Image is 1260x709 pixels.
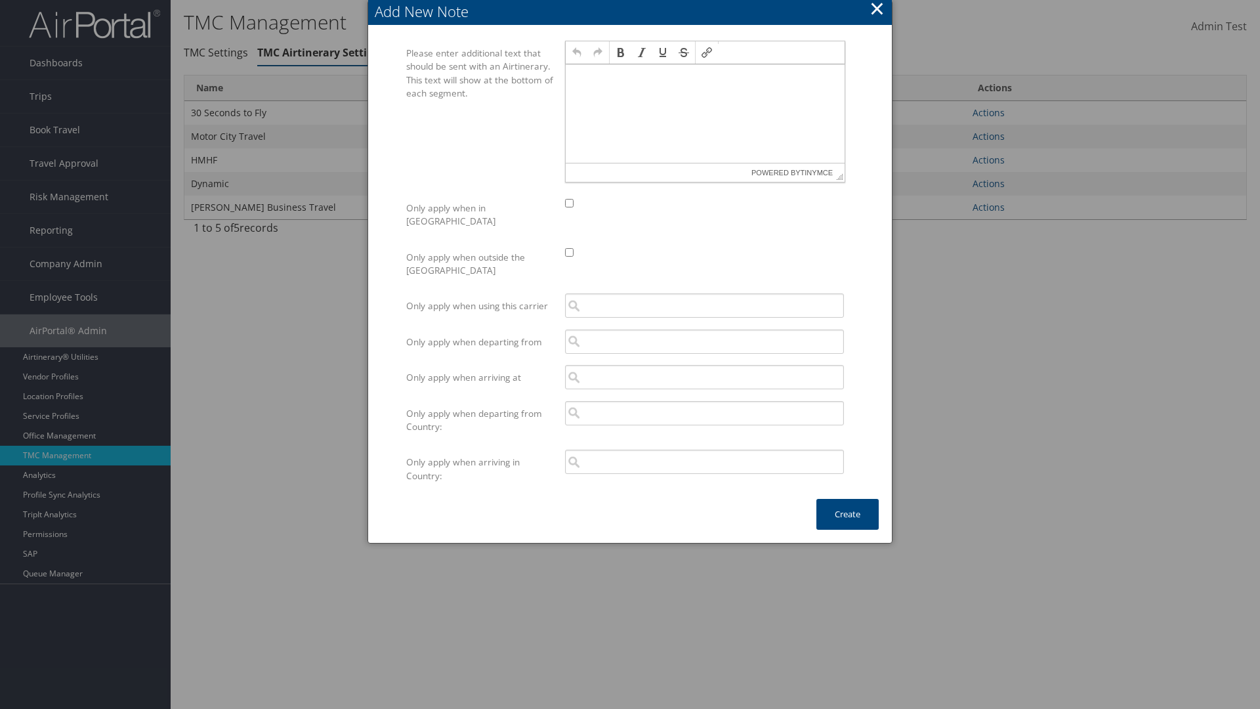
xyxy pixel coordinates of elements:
label: Please enter additional text that should be sent with an Airtinerary. This text will show at the ... [406,41,555,106]
a: tinymce [801,169,833,177]
div: Underline [653,43,673,62]
span: Powered by [751,163,833,182]
label: Only apply when departing from Country: [406,401,555,440]
div: Redo [588,43,608,62]
label: Only apply when arriving in Country: [406,450,555,488]
div: Italic [632,43,652,62]
div: Undo [567,43,587,62]
label: Only apply when departing from [406,330,555,354]
div: Insert/edit link [697,43,717,62]
div: Add New Note [375,1,892,22]
label: Only apply when using this carrier [406,293,555,318]
iframe: Rich Text Area. Press ALT-F9 for menu. Press ALT-F10 for toolbar. Press ALT-0 for help [566,64,845,163]
button: Create [816,499,879,530]
div: Strikethrough [674,43,694,62]
label: Only apply when outside the [GEOGRAPHIC_DATA] [406,245,555,284]
label: Only apply when arriving at [406,365,555,390]
div: Bold [611,43,631,62]
label: Only apply when in [GEOGRAPHIC_DATA] [406,196,555,234]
